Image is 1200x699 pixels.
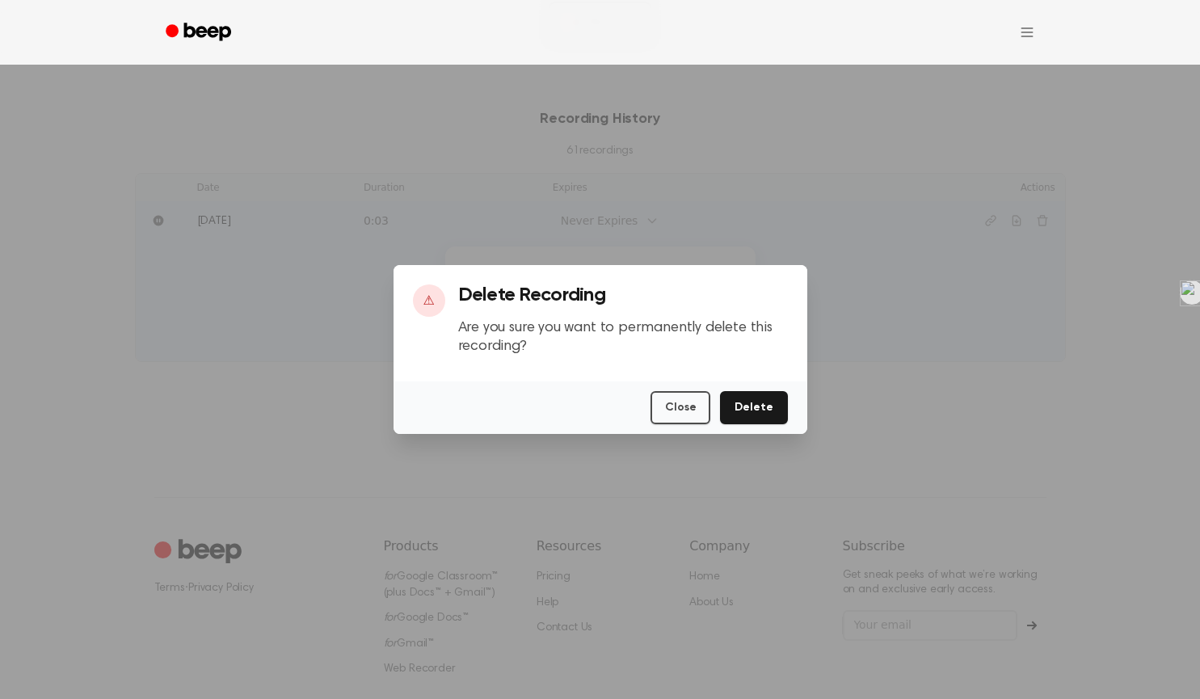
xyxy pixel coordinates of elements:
[413,284,445,317] div: ⚠
[458,284,788,306] h3: Delete Recording
[458,319,788,356] p: Are you sure you want to permanently delete this recording?
[720,391,787,424] button: Delete
[154,17,246,48] a: Beep
[651,391,710,424] button: Close
[1008,13,1046,52] button: Open menu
